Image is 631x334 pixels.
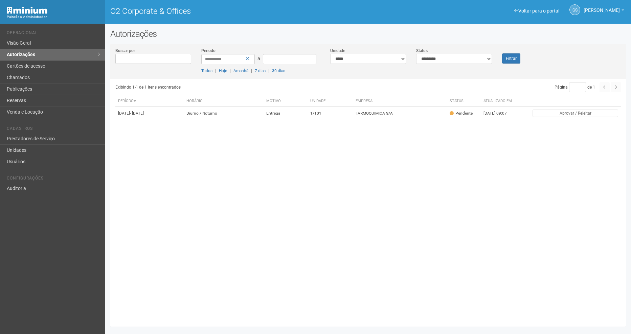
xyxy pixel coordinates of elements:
[115,96,184,107] th: Período
[481,107,518,120] td: [DATE] 09:07
[447,96,481,107] th: Status
[353,107,447,120] td: FARMOQUIMICA S/A
[330,48,345,54] label: Unidade
[255,68,266,73] a: 7 dias
[201,68,212,73] a: Todos
[184,96,264,107] th: Horário
[481,96,518,107] th: Atualizado em
[115,107,184,120] td: [DATE]
[230,68,231,73] span: |
[450,111,473,116] div: Pendente
[215,68,216,73] span: |
[353,96,447,107] th: Empresa
[308,107,353,120] td: 1/101
[130,111,144,116] span: - [DATE]
[7,7,47,14] img: Minium
[115,48,135,54] label: Buscar por
[7,126,100,133] li: Cadastros
[233,68,248,73] a: Amanhã
[7,176,100,183] li: Configurações
[569,4,580,15] a: GS
[584,8,624,14] a: [PERSON_NAME]
[533,110,618,117] button: Aprovar / Rejeitar
[251,68,252,73] span: |
[272,68,285,73] a: 30 dias
[264,96,308,107] th: Motivo
[110,29,626,39] h2: Autorizações
[110,7,363,16] h1: O2 Corporate & Offices
[115,82,366,92] div: Exibindo 1-1 de 1 itens encontrados
[555,85,595,90] span: Página de 1
[416,48,428,54] label: Status
[7,14,100,20] div: Painel do Administrador
[502,53,520,64] button: Filtrar
[514,8,559,14] a: Voltar para o portal
[219,68,227,73] a: Hoje
[308,96,353,107] th: Unidade
[7,30,100,38] li: Operacional
[184,107,264,120] td: Diurno / Noturno
[584,1,620,13] span: Gabriela Souza
[268,68,269,73] span: |
[201,48,216,54] label: Período
[264,107,308,120] td: Entrega
[257,56,260,61] span: a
